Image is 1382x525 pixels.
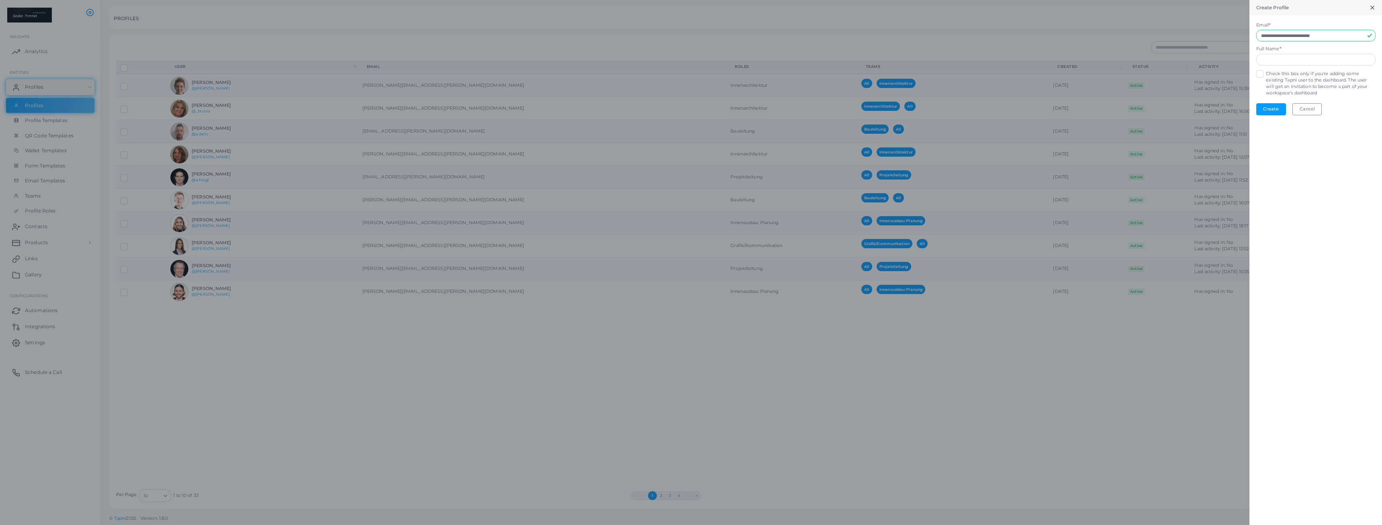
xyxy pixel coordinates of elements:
[1256,46,1281,52] label: Full Name
[1256,22,1271,29] label: Email
[1256,103,1286,115] button: Create
[1266,71,1375,96] label: Check this box only if you're adding some existing Tapni user to the dashboard. The user will get...
[1292,103,1322,115] button: Cancel
[1256,5,1289,10] h5: Create Profile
